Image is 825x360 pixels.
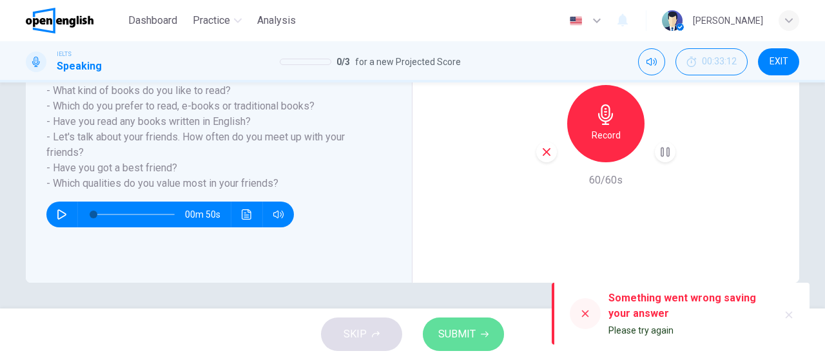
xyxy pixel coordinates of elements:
[675,48,748,75] div: Hide
[188,9,247,32] button: Practice
[57,50,72,59] span: IELTS
[662,10,683,31] img: Profile picture
[57,59,102,74] h1: Speaking
[257,13,296,28] span: Analysis
[252,9,301,32] button: Analysis
[355,54,461,70] span: for a new Projected Score
[568,16,584,26] img: en
[128,13,177,28] span: Dashboard
[758,48,799,75] button: EXIT
[193,13,230,28] span: Practice
[589,173,623,188] h6: 60/60s
[675,48,748,75] button: 00:33:12
[123,9,182,32] button: Dashboard
[567,85,645,162] button: Record
[26,8,123,33] a: OpenEnglish logo
[770,57,788,67] span: EXIT
[438,325,476,343] span: SUBMIT
[638,48,665,75] div: Mute
[702,57,737,67] span: 00:33:12
[423,317,504,351] button: SUBMIT
[237,202,257,227] button: Click to see the audio transcription
[185,202,231,227] span: 00m 50s
[693,13,763,28] div: [PERSON_NAME]
[26,8,93,33] img: OpenEnglish logo
[608,290,768,321] div: Something went wrong saving your answer
[336,54,350,70] span: 0 / 3
[46,21,376,191] h6: Listen to the track below to hear an example of the questions you may hear during Part 1 of the S...
[608,325,674,336] span: Please try again
[592,128,621,143] h6: Record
